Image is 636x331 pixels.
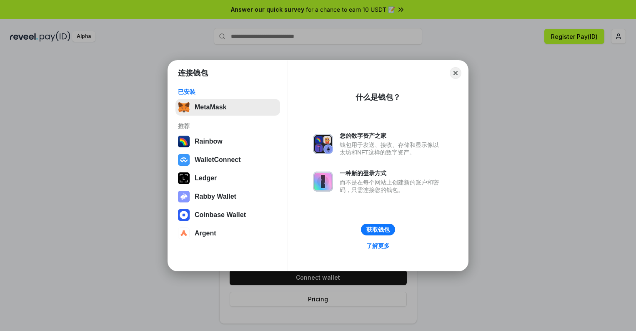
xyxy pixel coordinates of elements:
div: 钱包用于发送、接收、存储和显示像以太坊和NFT这样的数字资产。 [340,141,443,156]
button: Argent [175,225,280,242]
div: 什么是钱包？ [356,92,401,102]
button: 获取钱包 [361,224,395,235]
button: Rainbow [175,133,280,150]
div: 获取钱包 [366,226,390,233]
a: 了解更多 [361,240,395,251]
img: svg+xml,%3Csvg%20width%3D%2228%22%20height%3D%2228%22%20viewBox%3D%220%200%2028%2028%22%20fill%3D... [178,227,190,239]
img: svg+xml,%3Csvg%20width%3D%22120%22%20height%3D%22120%22%20viewBox%3D%220%200%20120%20120%22%20fil... [178,136,190,147]
div: 已安装 [178,88,278,96]
img: svg+xml,%3Csvg%20width%3D%2228%22%20height%3D%2228%22%20viewBox%3D%220%200%2028%2028%22%20fill%3D... [178,154,190,166]
button: Close [450,67,461,79]
div: Rainbow [195,138,223,145]
img: svg+xml,%3Csvg%20xmlns%3D%22http%3A%2F%2Fwww.w3.org%2F2000%2Fsvg%22%20width%3D%2228%22%20height%3... [178,172,190,184]
button: Ledger [175,170,280,187]
div: 您的数字资产之家 [340,132,443,139]
h1: 连接钱包 [178,68,208,78]
div: Ledger [195,174,217,182]
button: Coinbase Wallet [175,207,280,223]
div: MetaMask [195,104,226,111]
div: 一种新的登录方式 [340,169,443,177]
div: 而不是在每个网站上创建新的账户和密码，只需连接您的钱包。 [340,179,443,194]
img: svg+xml,%3Csvg%20fill%3D%22none%22%20height%3D%2233%22%20viewBox%3D%220%200%2035%2033%22%20width%... [178,101,190,113]
img: svg+xml,%3Csvg%20xmlns%3D%22http%3A%2F%2Fwww.w3.org%2F2000%2Fsvg%22%20fill%3D%22none%22%20viewBox... [313,172,333,192]
div: 推荐 [178,122,278,130]
button: Rabby Wallet [175,188,280,205]
button: WalletConnect [175,152,280,168]
img: svg+xml,%3Csvg%20width%3D%2228%22%20height%3D%2228%22%20viewBox%3D%220%200%2028%2028%22%20fill%3D... [178,209,190,221]
div: Coinbase Wallet [195,211,246,219]
button: MetaMask [175,99,280,116]
div: Argent [195,230,216,237]
div: WalletConnect [195,156,241,164]
img: svg+xml,%3Csvg%20xmlns%3D%22http%3A%2F%2Fwww.w3.org%2F2000%2Fsvg%22%20fill%3D%22none%22%20viewBox... [313,134,333,154]
div: Rabby Wallet [195,193,236,200]
div: 了解更多 [366,242,390,250]
img: svg+xml,%3Csvg%20xmlns%3D%22http%3A%2F%2Fwww.w3.org%2F2000%2Fsvg%22%20fill%3D%22none%22%20viewBox... [178,191,190,202]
